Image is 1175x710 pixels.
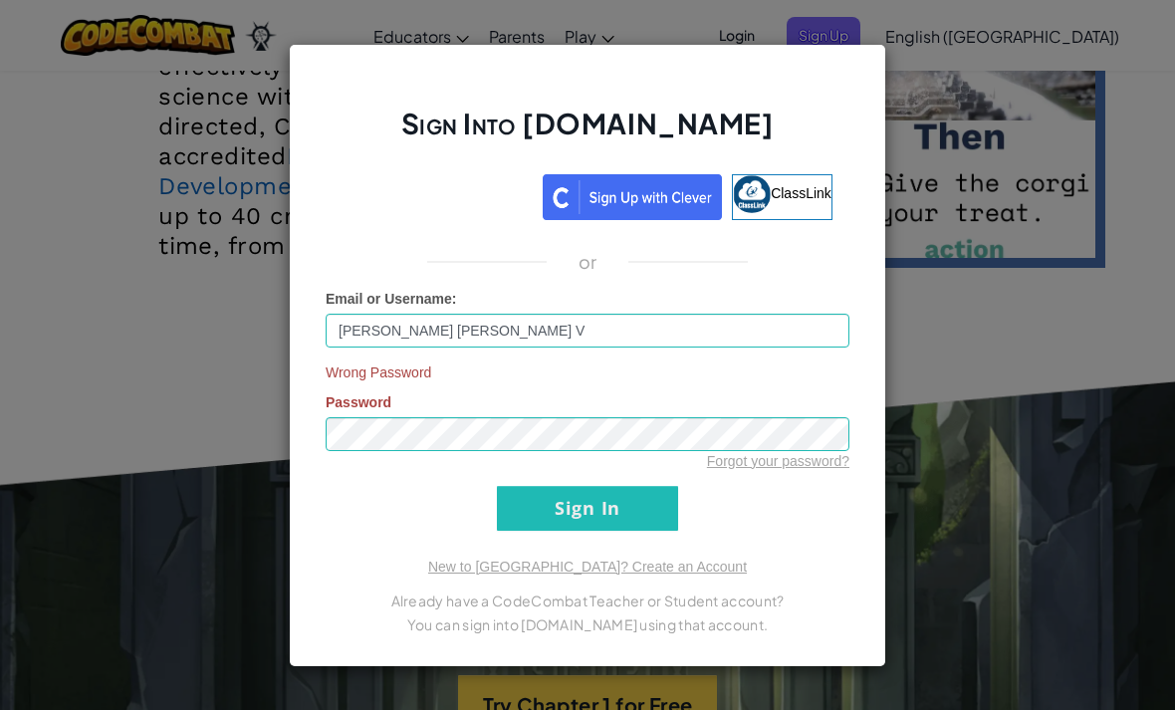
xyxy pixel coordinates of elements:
[497,486,678,531] input: Sign In
[707,453,849,469] a: Forgot your password?
[543,174,722,220] img: clever_sso_button@2x.png
[733,175,771,213] img: classlink-logo-small.png
[326,394,391,410] span: Password
[326,612,849,636] p: You can sign into [DOMAIN_NAME] using that account.
[579,250,597,274] p: or
[326,291,452,307] span: Email or Username
[343,172,533,216] div: Acceder con Google. Se abre en una pestaña nueva
[428,559,747,575] a: New to [GEOGRAPHIC_DATA]? Create an Account
[326,289,457,309] label: :
[343,174,533,220] a: Acceder con Google. Se abre en una pestaña nueva
[771,184,831,200] span: ClassLink
[326,105,849,162] h2: Sign Into [DOMAIN_NAME]
[326,362,849,382] span: Wrong Password
[333,172,543,216] iframe: Botón de Acceder con Google
[326,589,849,612] p: Already have a CodeCombat Teacher or Student account?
